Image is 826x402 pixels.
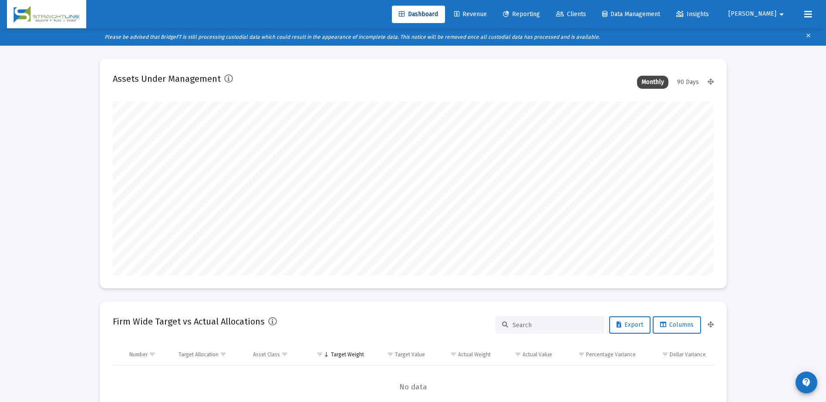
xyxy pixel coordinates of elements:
span: Columns [660,321,694,328]
button: Columns [653,316,701,334]
a: Clients [549,6,593,23]
span: Show filter options for column 'Asset Class' [281,351,288,358]
button: Export [609,316,651,334]
div: 90 Days [673,76,703,89]
div: Target Weight [331,351,364,358]
span: Revenue [454,10,487,18]
h2: Assets Under Management [113,72,221,86]
span: Data Management [602,10,660,18]
a: Dashboard [392,6,445,23]
div: Dollar Variance [670,351,706,358]
td: Column Dollar Variance [642,344,713,365]
span: Show filter options for column 'Actual Value' [515,351,521,358]
span: Clients [556,10,586,18]
button: [PERSON_NAME] [718,5,797,23]
div: Asset Class [253,351,280,358]
div: Percentage Variance [586,351,636,358]
span: Dashboard [399,10,438,18]
span: Show filter options for column 'Target Value' [387,351,394,358]
i: Please be advised that BridgeFT is still processing custodial data which could result in the appe... [105,34,600,40]
div: Target Allocation [179,351,219,358]
mat-icon: contact_support [801,377,812,388]
div: Number [129,351,148,358]
td: Column Target Allocation [172,344,247,365]
td: Column Asset Class [247,344,305,365]
mat-icon: arrow_drop_down [776,6,787,23]
td: Column Target Value [370,344,432,365]
span: Show filter options for column 'Actual Weight' [450,351,457,358]
div: Actual Weight [458,351,491,358]
div: Monthly [637,76,668,89]
td: Column Actual Value [497,344,558,365]
a: Reporting [496,6,547,23]
div: Target Value [395,351,425,358]
span: Show filter options for column 'Number' [149,351,155,358]
span: Export [617,321,643,328]
span: Show filter options for column 'Target Weight' [317,351,323,358]
td: Column Actual Weight [431,344,496,365]
span: [PERSON_NAME] [728,10,776,18]
td: Column Percentage Variance [558,344,642,365]
div: Actual Value [523,351,552,358]
span: Show filter options for column 'Target Allocation' [220,351,226,358]
a: Insights [669,6,716,23]
td: Column Number [123,344,173,365]
mat-icon: clear [805,30,812,44]
span: No data [113,382,714,392]
input: Search [512,322,598,329]
span: Show filter options for column 'Percentage Variance' [578,351,585,358]
span: Reporting [503,10,540,18]
td: Column Target Weight [305,344,370,365]
span: Show filter options for column 'Dollar Variance' [662,351,668,358]
span: Insights [676,10,709,18]
h2: Firm Wide Target vs Actual Allocations [113,315,265,328]
img: Dashboard [13,6,80,23]
a: Data Management [595,6,667,23]
a: Revenue [447,6,494,23]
